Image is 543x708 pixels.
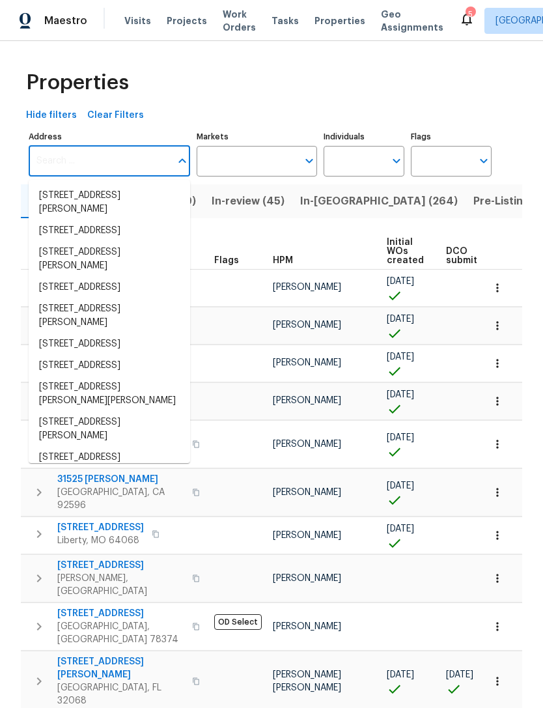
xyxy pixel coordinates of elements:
button: Open [387,152,406,170]
li: [STREET_ADDRESS] [29,355,190,376]
label: Flags [411,133,492,141]
span: [PERSON_NAME] [273,440,341,449]
span: Clear Filters [87,107,144,124]
span: In-review (45) [212,192,285,210]
li: [STREET_ADDRESS][PERSON_NAME] [29,412,190,447]
span: Projects [167,14,207,27]
span: [STREET_ADDRESS] [57,521,144,534]
span: [PERSON_NAME] [273,488,341,497]
span: Work Orders [223,8,256,34]
span: Maestro [44,14,87,27]
span: Geo Assignments [381,8,443,34]
button: Open [475,152,493,170]
li: [STREET_ADDRESS][PERSON_NAME] [29,242,190,277]
span: Properties [26,76,129,89]
span: [PERSON_NAME] [273,531,341,540]
li: [STREET_ADDRESS] [29,220,190,242]
span: [DATE] [387,315,414,324]
li: [STREET_ADDRESS] [29,277,190,298]
div: 5 [466,8,475,21]
span: [DATE] [387,524,414,533]
span: Initial WOs created [387,238,424,265]
span: Hide filters [26,107,77,124]
li: [STREET_ADDRESS] [29,447,190,468]
span: [STREET_ADDRESS][PERSON_NAME] [57,655,184,681]
span: [GEOGRAPHIC_DATA], [GEOGRAPHIC_DATA] 78374 [57,620,184,646]
span: [DATE] [387,670,414,679]
span: HPM [273,256,293,265]
span: [PERSON_NAME] [273,622,341,631]
span: In-[GEOGRAPHIC_DATA] (264) [300,192,458,210]
span: [DATE] [387,481,414,490]
span: [PERSON_NAME], [GEOGRAPHIC_DATA] [57,572,184,598]
li: [STREET_ADDRESS][PERSON_NAME][PERSON_NAME] [29,376,190,412]
span: [DATE] [387,390,414,399]
span: DCO submitted [446,247,493,265]
span: Tasks [271,16,299,25]
label: Address [29,133,190,141]
span: OD Select [214,614,262,630]
span: Liberty, MO 64068 [57,534,144,547]
span: [PERSON_NAME] [273,283,341,292]
span: [DATE] [387,352,414,361]
span: [GEOGRAPHIC_DATA], CA 92596 [57,486,184,512]
span: [PERSON_NAME] [PERSON_NAME] [273,670,341,692]
button: Hide filters [21,104,82,128]
label: Individuals [324,133,404,141]
span: 31525 [PERSON_NAME] [57,473,184,486]
span: Properties [314,14,365,27]
button: Close [173,152,191,170]
button: Open [300,152,318,170]
span: [PERSON_NAME] [273,396,341,405]
span: [PERSON_NAME] [273,574,341,583]
span: [DATE] [387,277,414,286]
span: [STREET_ADDRESS] [57,559,184,572]
li: [STREET_ADDRESS][PERSON_NAME] [29,185,190,220]
button: Clear Filters [82,104,149,128]
label: Markets [197,133,318,141]
input: Search ... [29,146,171,177]
span: [DATE] [446,670,473,679]
span: [PERSON_NAME] [273,320,341,330]
span: [GEOGRAPHIC_DATA], FL 32068 [57,681,184,707]
span: Flags [214,256,239,265]
li: [STREET_ADDRESS][PERSON_NAME] [29,298,190,333]
span: Visits [124,14,151,27]
li: [STREET_ADDRESS] [29,333,190,355]
span: [DATE] [387,433,414,442]
span: [PERSON_NAME] [273,358,341,367]
span: [STREET_ADDRESS] [57,607,184,620]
